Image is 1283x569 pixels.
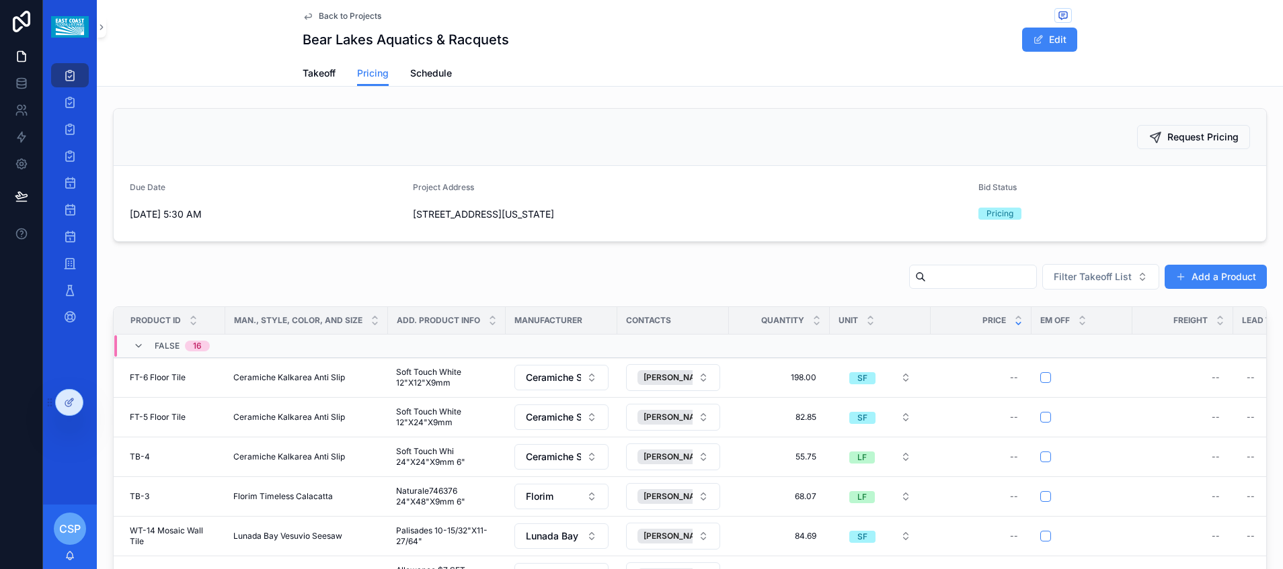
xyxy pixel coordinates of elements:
span: Add. Product Info [397,315,480,326]
span: Freight [1173,315,1208,326]
button: Select Button [1042,264,1159,290]
span: Request Pricing [1167,130,1239,144]
span: Back to Projects [319,11,381,21]
span: Due Date [130,182,165,192]
div: SF [857,531,867,543]
span: Ceramiche Supergres [526,450,581,464]
button: Select Button [626,404,720,431]
button: Edit [1022,28,1077,52]
span: Lunada Bay Vesuvio Seesaw [233,531,342,541]
span: Filter Takeoff List [1054,270,1132,283]
span: Ceramiche Supergres [526,371,581,384]
div: -- [1010,451,1018,462]
button: Select Button [839,405,922,429]
button: Select Button [626,443,720,470]
div: -- [1212,451,1220,462]
div: -- [1010,531,1018,541]
span: [PERSON_NAME] [644,491,710,502]
span: Ceramiche Supergres [526,410,581,424]
span: Naturale746376 24"X48"X9mm 6" [396,486,498,507]
button: Add a Product [1165,265,1267,289]
button: Unselect 469 [637,529,730,543]
span: Florim [526,490,553,503]
span: Price [982,315,1006,326]
span: [PERSON_NAME] [644,531,710,541]
span: Soft Touch White 12"X24"X9mm [396,406,498,428]
a: Back to Projects [303,11,381,21]
span: Takeoff [303,67,336,80]
span: Ceramiche Kalkarea Anti Slip [233,412,345,423]
span: Em Off [1040,315,1070,326]
div: LF [857,451,867,464]
span: [STREET_ADDRESS][US_STATE] [413,208,968,221]
span: Soft Touch Whi 24"X24"X9mm 6" [396,446,498,468]
button: Unselect 705 [637,449,730,464]
button: Select Button [514,404,609,430]
button: Select Button [839,365,922,390]
span: FT-5 Floor Tile [130,412,186,423]
span: Manufacturer [514,315,582,326]
div: -- [1212,491,1220,502]
span: CSP [59,521,81,537]
span: 84.69 [742,531,816,541]
span: 68.07 [742,491,816,502]
span: TB-4 [130,451,150,462]
button: Unselect 360 [637,489,730,504]
div: LF [857,491,867,503]
span: Lunada Bay Tile [526,529,581,543]
img: App logo [51,16,88,38]
span: FT-6 Floor Tile [130,372,186,383]
div: -- [1010,372,1018,383]
button: Select Button [514,444,609,470]
a: Takeoff [303,61,336,88]
div: -- [1247,451,1255,462]
span: [PERSON_NAME] [644,412,710,423]
span: Schedule [410,67,452,80]
div: scrollable content [43,54,97,347]
button: Unselect 705 [637,410,730,425]
span: Product ID [130,315,181,326]
div: -- [1212,372,1220,383]
span: TB-3 [130,491,149,502]
h1: Bear Lakes Aquatics & Racquets [303,30,509,49]
button: Select Button [626,523,720,550]
button: Select Button [839,524,922,548]
button: Unselect 705 [637,370,730,385]
span: Bid Status [978,182,1017,192]
span: Man., Style, Color, and Size [234,315,362,326]
div: -- [1010,491,1018,502]
span: Unit [839,315,858,326]
span: FALSE [155,341,180,351]
span: Soft Touch White 12"X12"X9mm [396,367,498,388]
div: SF [857,372,867,384]
div: -- [1247,531,1255,541]
span: Ceramiche Kalkarea Anti Slip [233,372,345,383]
span: WT-14 Mosaic Wall Tile [130,525,217,547]
div: -- [1247,412,1255,423]
span: [PERSON_NAME] [644,372,710,383]
a: Schedule [410,61,452,88]
span: Palisades 10-15/32"X11-27/64" [396,525,498,547]
div: Pricing [986,208,1013,220]
span: Pricing [357,67,389,80]
span: Florim Timeless Calacatta [233,491,333,502]
span: Project Address [413,182,474,192]
button: Request Pricing [1137,125,1250,149]
button: Select Button [514,523,609,549]
span: [PERSON_NAME] [644,451,710,462]
div: -- [1010,412,1018,423]
div: 16 [193,341,202,351]
span: [DATE] 5:30 AM [130,208,402,221]
div: -- [1212,412,1220,423]
span: 55.75 [742,451,816,462]
button: Select Button [839,445,922,469]
button: Select Button [626,364,720,391]
button: Select Button [626,483,720,510]
button: Select Button [839,484,922,509]
span: Quantity [761,315,804,326]
a: Pricing [357,61,389,87]
div: -- [1247,491,1255,502]
div: SF [857,412,867,424]
div: -- [1212,531,1220,541]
